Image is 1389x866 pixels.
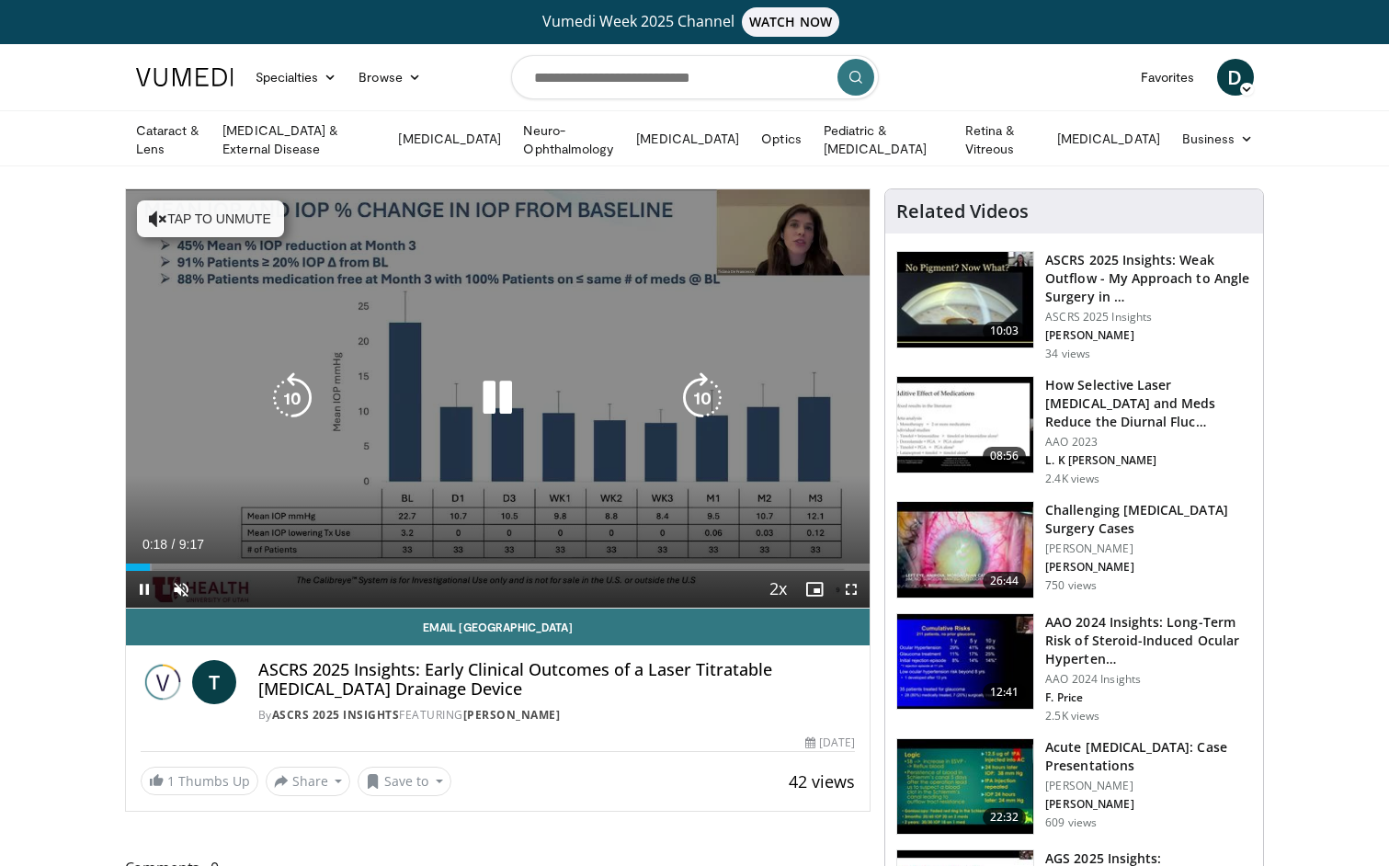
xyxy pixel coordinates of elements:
[1130,59,1206,96] a: Favorites
[813,121,954,158] a: Pediatric & [MEDICAL_DATA]
[1045,709,1099,724] p: 2.5K views
[1045,613,1252,668] h3: AAO 2024 Insights: Long-Term Risk of Steroid-Induced Ocular Hyperten…
[1045,541,1252,556] p: [PERSON_NAME]
[1045,472,1099,486] p: 2.4K views
[1045,347,1090,361] p: 34 views
[897,739,1033,835] img: 70667664-86a4-45d1-8ebc-87674d5d23cb.150x105_q85_crop-smart_upscale.jpg
[896,501,1252,598] a: 26:44 Challenging [MEDICAL_DATA] Surgery Cases [PERSON_NAME] [PERSON_NAME] 750 views
[1045,310,1252,325] p: ASCRS 2025 Insights
[1045,251,1252,306] h3: ASCRS 2025 Insights: Weak Outflow - My Approach to Angle Surgery in …
[759,571,796,608] button: Playback Rate
[1045,435,1252,450] p: AAO 2023
[896,251,1252,361] a: 10:03 ASCRS 2025 Insights: Weak Outflow - My Approach to Angle Surgery in … ASCRS 2025 Insights [...
[1217,59,1254,96] a: D
[179,537,204,552] span: 9:17
[1045,815,1097,830] p: 609 views
[983,683,1027,701] span: 12:41
[511,55,879,99] input: Search topics, interventions
[750,120,812,157] a: Optics
[897,377,1033,473] img: 420b1191-3861-4d27-8af4-0e92e58098e4.150x105_q85_crop-smart_upscale.jpg
[266,767,351,796] button: Share
[172,537,176,552] span: /
[1045,738,1252,775] h3: Acute [MEDICAL_DATA]: Case Presentations
[163,571,199,608] button: Unmute
[1045,376,1252,431] h3: How Selective Laser [MEDICAL_DATA] and Meds Reduce the Diurnal Fluc…
[358,767,451,796] button: Save to
[983,808,1027,826] span: 22:32
[833,571,870,608] button: Fullscreen
[258,707,856,724] div: By FEATURING
[125,121,212,158] a: Cataract & Lens
[1045,453,1252,468] p: L. K [PERSON_NAME]
[141,767,258,795] a: 1 Thumbs Up
[272,707,400,723] a: ASCRS 2025 Insights
[137,200,284,237] button: Tap to unmute
[625,120,750,157] a: [MEDICAL_DATA]
[463,707,561,723] a: [PERSON_NAME]
[805,735,855,751] div: [DATE]
[896,613,1252,724] a: 12:41 AAO 2024 Insights: Long-Term Risk of Steroid-Induced Ocular Hyperten… AAO 2024 Insights F. ...
[983,572,1027,590] span: 26:44
[192,660,236,704] a: T
[983,322,1027,340] span: 10:03
[142,537,167,552] span: 0:18
[387,120,512,157] a: [MEDICAL_DATA]
[1171,120,1265,157] a: Business
[954,121,1046,158] a: Retina & Vitreous
[897,614,1033,710] img: d1bebadf-5ef8-4c82-bd02-47cdd9740fa5.150x105_q85_crop-smart_upscale.jpg
[167,772,175,790] span: 1
[139,7,1251,37] a: Vumedi Week 2025 ChannelWATCH NOW
[896,376,1252,486] a: 08:56 How Selective Laser [MEDICAL_DATA] and Meds Reduce the Diurnal Fluc… AAO 2023 L. K [PERSON_...
[896,738,1252,836] a: 22:32 Acute [MEDICAL_DATA]: Case Presentations [PERSON_NAME] [PERSON_NAME] 609 views
[897,502,1033,598] img: 05a6f048-9eed-46a7-93e1-844e43fc910c.150x105_q85_crop-smart_upscale.jpg
[136,68,233,86] img: VuMedi Logo
[245,59,348,96] a: Specialties
[1045,578,1097,593] p: 750 views
[126,571,163,608] button: Pause
[742,7,839,37] span: WATCH NOW
[126,564,871,571] div: Progress Bar
[796,571,833,608] button: Enable picture-in-picture mode
[1045,690,1252,705] p: F. Price
[1045,797,1252,812] p: [PERSON_NAME]
[1045,779,1252,793] p: [PERSON_NAME]
[141,660,185,704] img: ASCRS 2025 Insights
[1046,120,1171,157] a: [MEDICAL_DATA]
[897,252,1033,348] img: c4ee65f2-163e-44d3-aede-e8fb280be1de.150x105_q85_crop-smart_upscale.jpg
[126,189,871,609] video-js: Video Player
[1045,560,1252,575] p: [PERSON_NAME]
[983,447,1027,465] span: 08:56
[512,121,625,158] a: Neuro-Ophthalmology
[126,609,871,645] a: Email [GEOGRAPHIC_DATA]
[347,59,432,96] a: Browse
[1045,672,1252,687] p: AAO 2024 Insights
[1045,328,1252,343] p: [PERSON_NAME]
[211,121,387,158] a: [MEDICAL_DATA] & External Disease
[258,660,856,700] h4: ASCRS 2025 Insights: Early Clinical Outcomes of a Laser Titratable [MEDICAL_DATA] Drainage Device
[1045,501,1252,538] h3: Challenging [MEDICAL_DATA] Surgery Cases
[789,770,855,792] span: 42 views
[896,200,1029,222] h4: Related Videos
